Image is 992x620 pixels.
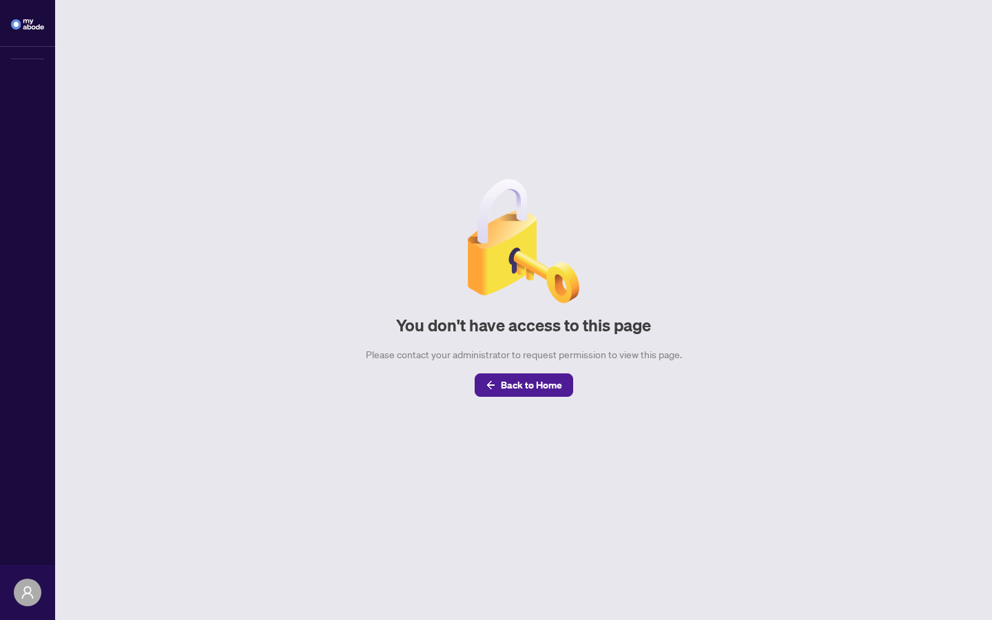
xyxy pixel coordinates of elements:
h2: You don't have access to this page [396,314,651,336]
div: Please contact your administrator to request permission to view this page. [366,347,682,362]
span: user [21,586,34,599]
img: Null State Icon [462,179,586,303]
img: logo [11,19,44,30]
button: Back to Home [475,373,573,397]
span: Back to Home [501,374,562,396]
span: arrow-left [486,380,495,390]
